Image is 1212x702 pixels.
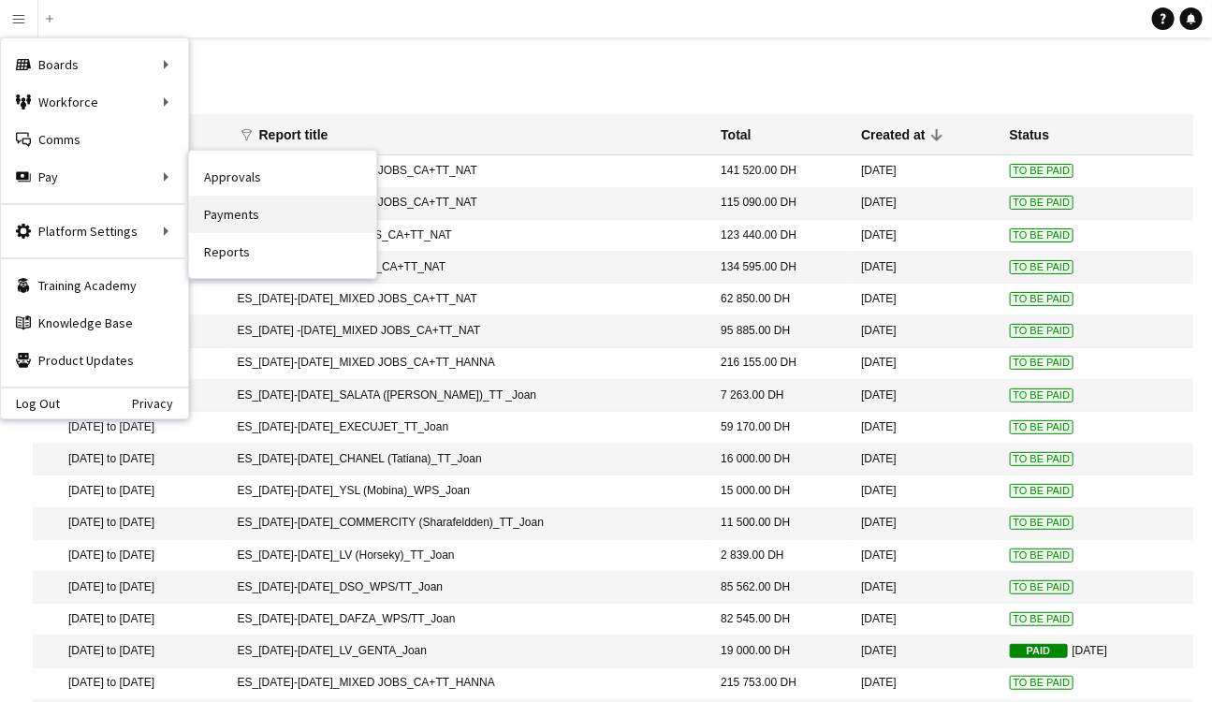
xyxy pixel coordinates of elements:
mat-cell: [DATE] [852,315,1000,347]
h1: Reports [33,71,1193,99]
mat-cell: [DATE] [852,380,1000,412]
div: Workforce [1,83,188,121]
mat-cell: 82 545.00 DH [711,604,852,636]
a: Knowledge Base [1,304,188,342]
span: To Be Paid [1010,452,1074,466]
div: Total [721,126,751,143]
span: To Be Paid [1010,260,1074,274]
mat-cell: [DATE] to [DATE] [33,668,228,700]
mat-cell: [DATE] [852,220,1000,252]
span: To Be Paid [1010,548,1074,563]
mat-cell: 95 885.00 DH [711,315,852,347]
mat-cell: [DATE] [852,508,1000,540]
span: To Be Paid [1010,484,1074,498]
mat-cell: ES-11-[DATE]_MIXED JOBS_CA+TT_NAT [228,220,712,252]
mat-cell: [DATE] to [DATE] [33,540,228,572]
span: To Be Paid [1010,164,1074,178]
a: Privacy [132,396,188,411]
mat-cell: [DATE] to [DATE] [33,508,228,540]
span: To Be Paid [1010,228,1074,242]
mat-cell: [DATE] to [DATE] [33,412,228,444]
mat-cell: [DATE] [852,636,1000,667]
a: Reports [189,233,376,271]
mat-cell: 7 263.00 DH [711,380,852,412]
mat-cell: [DATE] [852,348,1000,380]
mat-cell: ES_[DATE]-[DATE]_YSL (Mobina)_WPS_Joan [228,475,712,507]
mat-cell: ES_[DATE]-[DATE]_LV_GENTA_Joan [228,636,712,667]
mat-cell: 2 839.00 DH [711,540,852,572]
mat-cell: ES_[DATE]-[DATE]_EXECUJET_TT_Joan [228,412,712,444]
mat-cell: 216 155.00 DH [711,348,852,380]
span: To Be Paid [1010,676,1074,690]
mat-cell: ES_[DATE]-[DATE]_COMMERCITY (Sharafeldden)_TT_Joan [228,508,712,540]
mat-cell: ES-4-[DATE]_MIXED JOBS_CA+TT_NAT [228,252,712,284]
mat-cell: ES_[DATE]-[DATE]_MIXED JOBS_CA+TT_NAT [228,155,712,187]
div: Status [1010,126,1050,143]
span: To Be Paid [1010,196,1074,210]
mat-cell: ES_[DATE]-[DATE]_LV (Horseky)_TT_Joan [228,540,712,572]
span: To Be Paid [1010,356,1074,370]
a: Training Academy [1,267,188,304]
mat-cell: [DATE] [852,475,1000,507]
span: To Be Paid [1010,420,1074,434]
mat-cell: ES_[DATE]-[DATE]_DSO_WPS/TT_Joan [228,572,712,604]
mat-cell: [DATE] to [DATE] [33,636,228,667]
mat-cell: [DATE] to [DATE] [33,444,228,475]
mat-cell: [DATE] [852,188,1000,220]
span: To Be Paid [1010,388,1074,402]
mat-cell: [DATE] [852,412,1000,444]
mat-cell: 11 500.00 DH [711,508,852,540]
mat-cell: [DATE] [852,444,1000,475]
span: To Be Paid [1010,580,1074,594]
mat-cell: ES_[DATE]-[DATE]_CHANEL (Tatiana)_TT_Joan [228,444,712,475]
mat-cell: 134 595.00 DH [711,252,852,284]
div: Pay [1,158,188,196]
mat-cell: ES_[DATE]-[DATE]_MIXED JOBS_CA+TT_NAT [228,188,712,220]
mat-cell: ES_[DATE]-[DATE]_MIXED JOBS_CA+TT_HANNA [228,348,712,380]
mat-cell: 141 520.00 DH [711,155,852,187]
span: To Be Paid [1010,612,1074,626]
a: Log Out [1,396,60,411]
mat-cell: [DATE] to [DATE] [33,572,228,604]
mat-cell: 215 753.00 DH [711,668,852,700]
div: Platform Settings [1,212,188,250]
div: Boards [1,46,188,83]
mat-cell: ES_[DATE]-[DATE]_MIXED JOBS_CA+TT_HANNA [228,668,712,700]
div: Report title [259,126,345,143]
a: Product Updates [1,342,188,379]
span: To Be Paid [1010,516,1074,530]
mat-cell: [DATE] [852,252,1000,284]
mat-cell: 15 000.00 DH [711,475,852,507]
mat-cell: 123 440.00 DH [711,220,852,252]
span: To Be Paid [1010,292,1074,306]
mat-cell: [DATE] [852,155,1000,187]
a: Payments [189,196,376,233]
span: To Be Paid [1010,324,1074,338]
mat-cell: [DATE] [852,284,1000,315]
mat-cell: 59 170.00 DH [711,412,852,444]
mat-cell: 16 000.00 DH [711,444,852,475]
mat-cell: 85 562.00 DH [711,572,852,604]
mat-cell: [DATE] [852,540,1000,572]
mat-cell: [DATE] [852,604,1000,636]
a: Comms [1,121,188,158]
a: Approvals [189,158,376,196]
mat-cell: 115 090.00 DH [711,188,852,220]
mat-cell: [DATE] [852,668,1000,700]
mat-cell: ES_[DATE]-[DATE]_DAFZA_WPS/TT_Joan [228,604,712,636]
mat-cell: [DATE] to [DATE] [33,604,228,636]
div: Created at [861,126,925,143]
div: Report title [259,126,329,143]
div: Created at [861,126,942,143]
mat-cell: 19 000.00 DH [711,636,852,667]
mat-cell: [DATE] to [DATE] [33,475,228,507]
span: Paid [1010,644,1068,658]
mat-cell: ES_[DATE]-[DATE]_SALATA ([PERSON_NAME])_TT _Joan [228,380,712,412]
mat-cell: [DATE] [852,572,1000,604]
mat-cell: [DATE] [1000,636,1193,667]
mat-cell: 62 850.00 DH [711,284,852,315]
mat-cell: ES_[DATE]-[DATE]_MIXED JOBS_CA+TT_NAT [228,284,712,315]
mat-cell: ES_[DATE] -[DATE]_MIXED JOBS_CA+TT_NAT [228,315,712,347]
